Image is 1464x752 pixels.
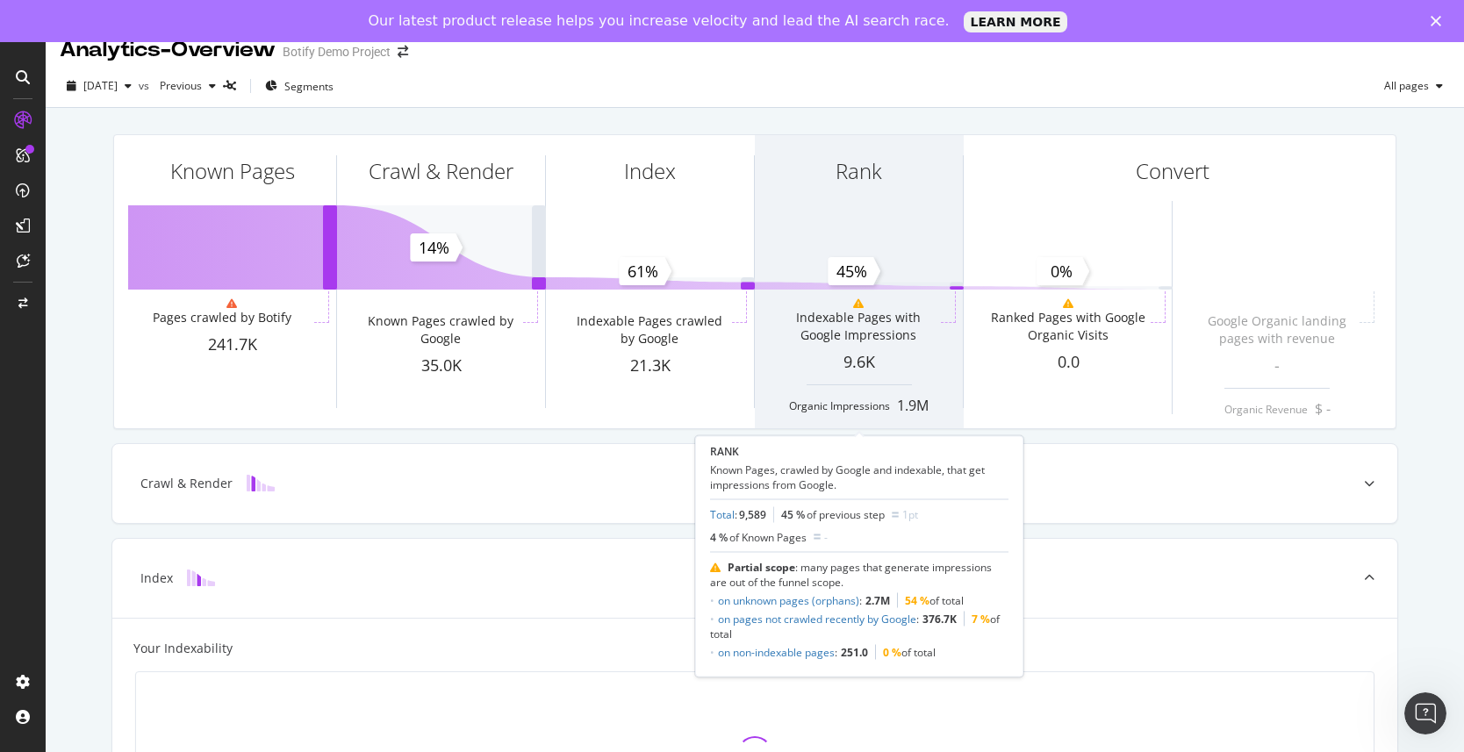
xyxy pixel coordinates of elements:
[710,462,1008,492] div: Known Pages, crawled by Google and indexable, that get impressions from Google.
[1377,78,1429,93] span: All pages
[710,507,766,522] div: :
[710,444,1008,459] div: RANK
[710,612,1008,645] li: :
[1404,692,1446,734] iframe: Intercom live chat
[258,72,341,100] button: Segments
[781,507,885,522] div: 45 %
[728,559,795,574] b: Partial scope
[710,645,1008,660] li: :
[546,355,754,377] div: 21.3K
[140,475,233,492] div: Crawl & Render
[892,512,899,517] img: Equal
[710,612,1000,641] span: of total
[710,529,807,544] div: 4 %
[922,612,957,627] b: 376.7K
[128,333,336,356] div: 241.7K
[398,46,408,58] div: arrow-right-arrow-left
[883,645,901,660] span: 0 %
[710,592,1008,611] li: :
[729,529,807,544] span: of Known Pages
[718,592,859,607] a: on unknown pages (orphans)
[841,645,936,660] span: of total
[60,35,276,65] div: Analytics - Overview
[905,592,929,607] span: 54 %
[836,156,882,186] div: Rank
[1431,16,1448,26] div: Close
[814,534,821,540] img: Equal
[779,309,937,344] div: Indexable Pages with Google Impressions
[865,592,890,607] b: 2.7M
[153,72,223,100] button: Previous
[1377,72,1450,100] button: All pages
[571,312,728,347] div: Indexable Pages crawled by Google
[718,645,835,660] a: on non-indexable pages
[624,156,676,186] div: Index
[902,507,918,522] div: 1pt
[739,507,766,522] span: 9,589
[369,12,950,30] div: Our latest product release helps you increase velocity and lead the AI search race.
[247,475,275,491] img: block-icon
[710,559,992,589] span: : many pages that generate impressions are out of the funnel scope.
[789,398,890,413] div: Organic Impressions
[897,396,929,416] div: 1.9M
[153,309,291,326] div: Pages crawled by Botify
[337,355,545,377] div: 35.0K
[710,507,735,522] a: Total
[362,312,519,347] div: Known Pages crawled by Google
[133,640,233,657] div: Your Indexability
[170,156,295,186] div: Known Pages
[284,79,334,94] span: Segments
[865,592,964,607] span: of total
[140,569,173,587] div: Index
[369,156,513,186] div: Crawl & Render
[841,645,868,660] b: 251.0
[964,11,1068,32] a: LEARN MORE
[187,569,215,586] img: block-icon
[755,351,963,374] div: 9.6K
[153,78,202,93] span: Previous
[972,612,990,627] span: 7 %
[824,529,828,544] div: -
[83,78,118,93] span: 2025 Aug. 23rd
[283,43,391,61] div: Botify Demo Project
[60,72,139,100] button: [DATE]
[139,78,153,93] span: vs
[807,507,885,522] span: of previous step
[718,612,916,627] a: on pages not crawled recently by Google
